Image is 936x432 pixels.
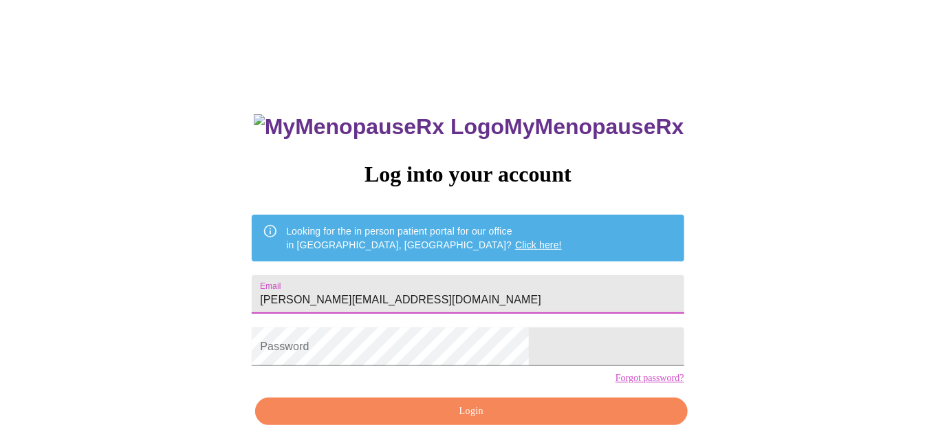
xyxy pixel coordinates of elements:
a: Forgot password? [616,373,684,384]
span: Login [271,403,671,420]
img: MyMenopauseRx Logo [254,114,504,140]
h3: Log into your account [252,162,684,187]
button: Login [255,398,687,426]
h3: MyMenopauseRx [254,114,684,140]
div: Looking for the in person patient portal for our office in [GEOGRAPHIC_DATA], [GEOGRAPHIC_DATA]? [286,219,562,257]
a: Click here! [515,239,562,250]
